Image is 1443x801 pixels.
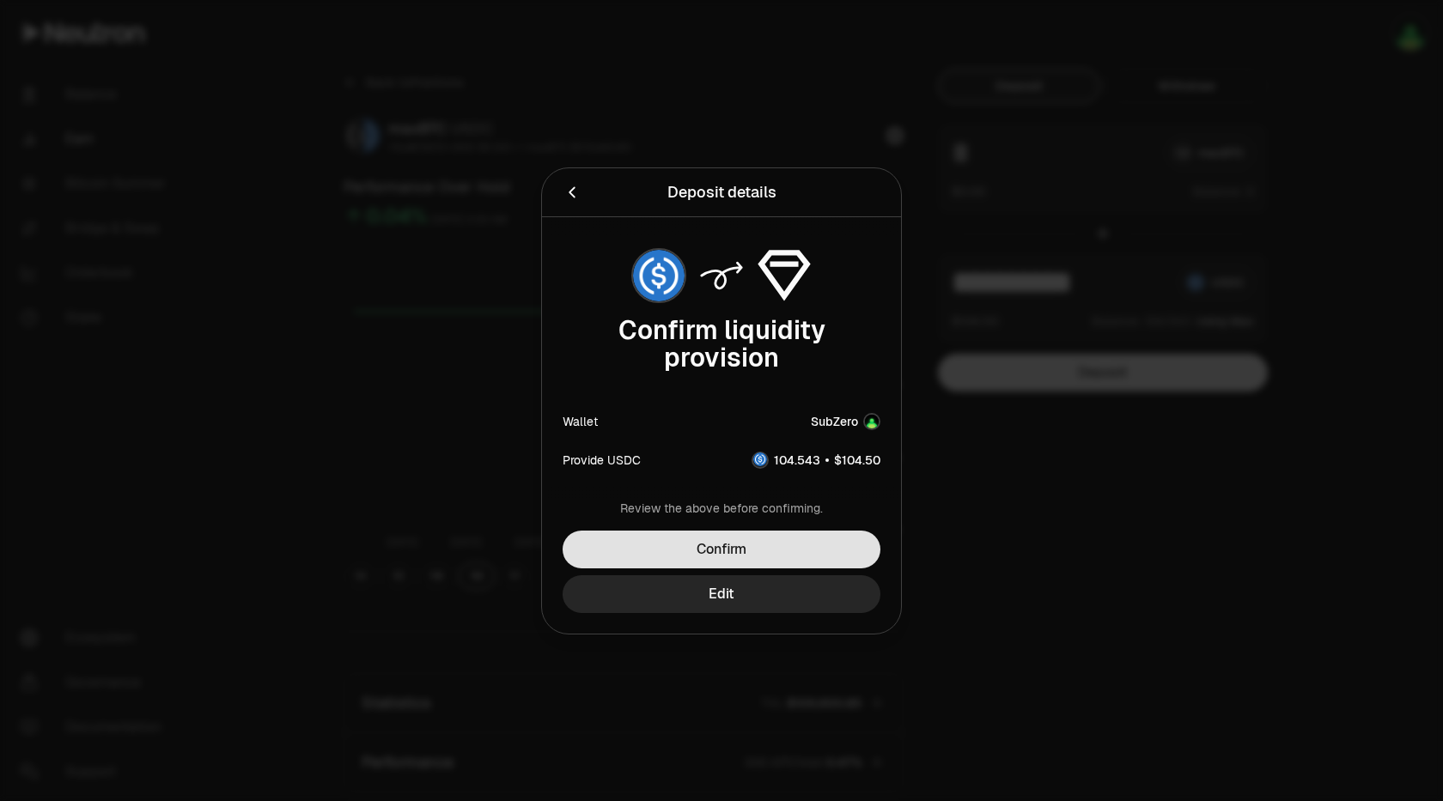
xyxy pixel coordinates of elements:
[865,415,879,428] img: Account Image
[563,531,880,568] button: Confirm
[563,500,880,517] div: Review the above before confirming.
[563,413,598,430] div: Wallet
[563,317,880,372] div: Confirm liquidity provision
[563,451,641,468] div: Provide USDC
[563,575,880,613] button: Edit
[633,250,685,301] img: USDC Logo
[563,180,581,204] button: Back
[811,413,858,430] div: SubZero
[667,180,776,204] div: Deposit details
[753,452,767,466] img: USDC Logo
[811,413,880,430] button: SubZeroAccount Image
